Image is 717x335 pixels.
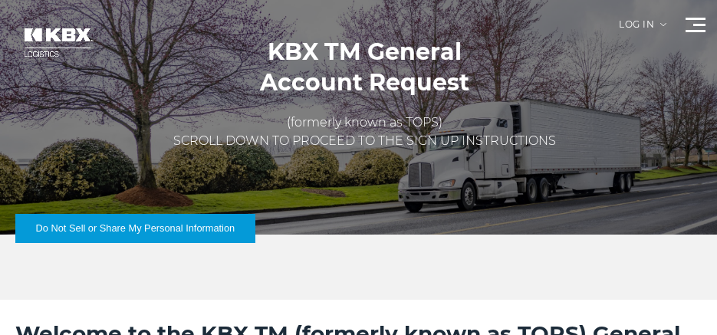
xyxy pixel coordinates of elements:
h1: KBX TM General Account Request [173,37,556,98]
button: Do Not Sell or Share My Personal Information [15,214,255,243]
img: kbx logo [12,15,104,70]
img: arrow [660,23,666,26]
p: (formerly known as TOPS) SCROLL DOWN TO PROCEED TO THE SIGN UP INSTRUCTIONS [173,113,556,150]
div: Log in [619,20,666,41]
